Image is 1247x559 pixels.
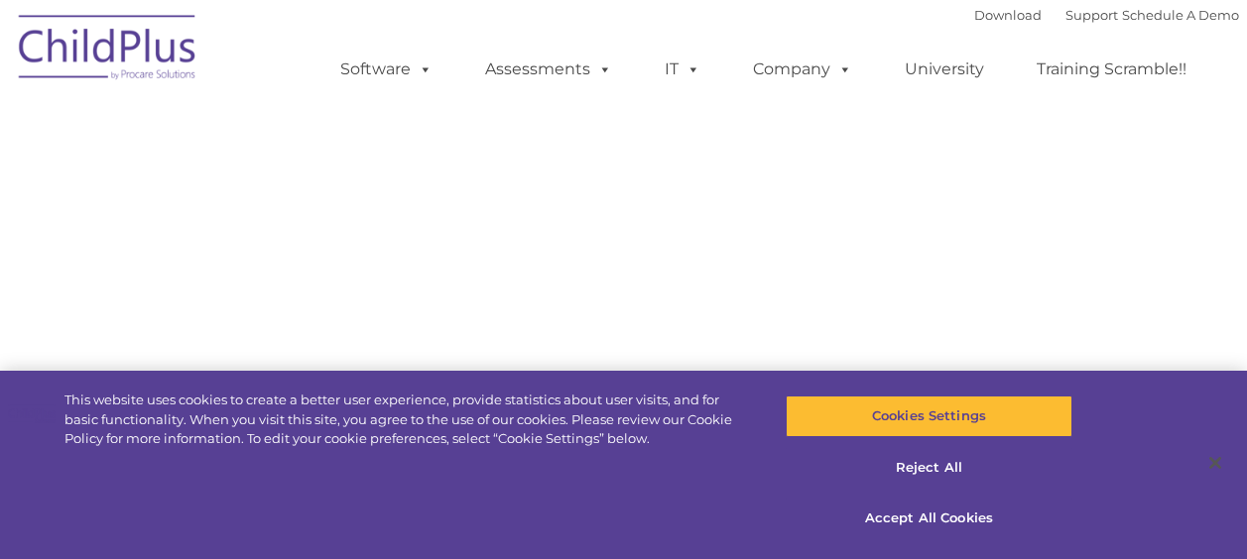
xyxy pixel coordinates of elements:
a: Support [1065,7,1118,23]
a: Download [974,7,1042,23]
button: Close [1193,441,1237,485]
a: Schedule A Demo [1122,7,1239,23]
font: | [974,7,1239,23]
a: University [885,50,1004,89]
button: Accept All Cookies [786,498,1072,539]
div: This website uses cookies to create a better user experience, provide statistics about user visit... [64,391,748,449]
a: Training Scramble!! [1017,50,1206,89]
img: ChildPlus by Procare Solutions [9,1,207,100]
a: Assessments [465,50,632,89]
button: Reject All [786,447,1072,489]
a: Software [320,50,452,89]
a: IT [645,50,720,89]
a: Company [733,50,872,89]
button: Cookies Settings [786,395,1072,437]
